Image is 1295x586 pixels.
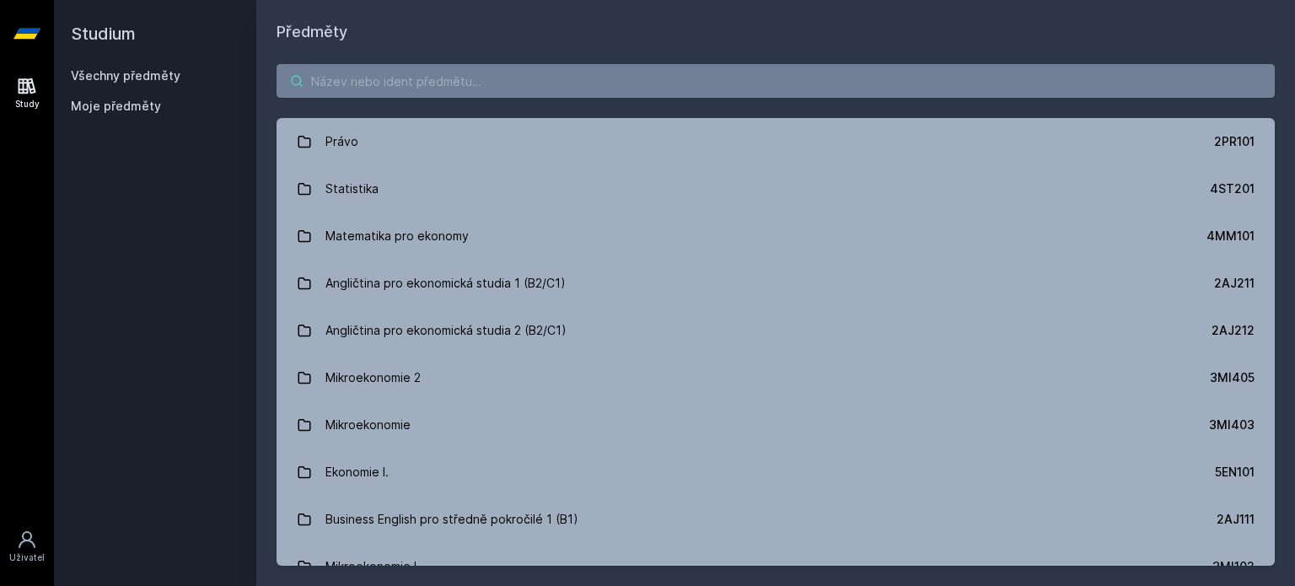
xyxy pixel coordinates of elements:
[277,307,1275,354] a: Angličtina pro ekonomická studia 2 (B2/C1) 2AJ212
[277,165,1275,212] a: Statistika 4ST201
[1209,417,1255,433] div: 3MI403
[277,64,1275,98] input: Název nebo ident předmětu…
[277,449,1275,496] a: Ekonomie I. 5EN101
[3,521,51,573] a: Uživatel
[1206,228,1255,245] div: 4MM101
[1215,464,1255,481] div: 5EN101
[325,219,469,253] div: Matematika pro ekonomy
[1210,180,1255,197] div: 4ST201
[325,361,421,395] div: Mikroekonomie 2
[1217,511,1255,528] div: 2AJ111
[3,67,51,119] a: Study
[277,260,1275,307] a: Angličtina pro ekonomická studia 1 (B2/C1) 2AJ211
[71,68,180,83] a: Všechny předměty
[277,496,1275,543] a: Business English pro středně pokročilé 1 (B1) 2AJ111
[277,212,1275,260] a: Matematika pro ekonomy 4MM101
[71,98,161,115] span: Moje předměty
[277,20,1275,44] h1: Předměty
[325,172,379,206] div: Statistika
[277,354,1275,401] a: Mikroekonomie 2 3MI405
[9,551,45,564] div: Uživatel
[325,125,358,159] div: Právo
[1214,275,1255,292] div: 2AJ211
[325,455,389,489] div: Ekonomie I.
[1210,369,1255,386] div: 3MI405
[277,118,1275,165] a: Právo 2PR101
[325,408,411,442] div: Mikroekonomie
[325,266,566,300] div: Angličtina pro ekonomická studia 1 (B2/C1)
[1214,133,1255,150] div: 2PR101
[325,550,416,583] div: Mikroekonomie I
[325,314,567,347] div: Angličtina pro ekonomická studia 2 (B2/C1)
[325,503,578,536] div: Business English pro středně pokročilé 1 (B1)
[15,98,40,110] div: Study
[277,401,1275,449] a: Mikroekonomie 3MI403
[1212,558,1255,575] div: 3MI102
[1212,322,1255,339] div: 2AJ212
